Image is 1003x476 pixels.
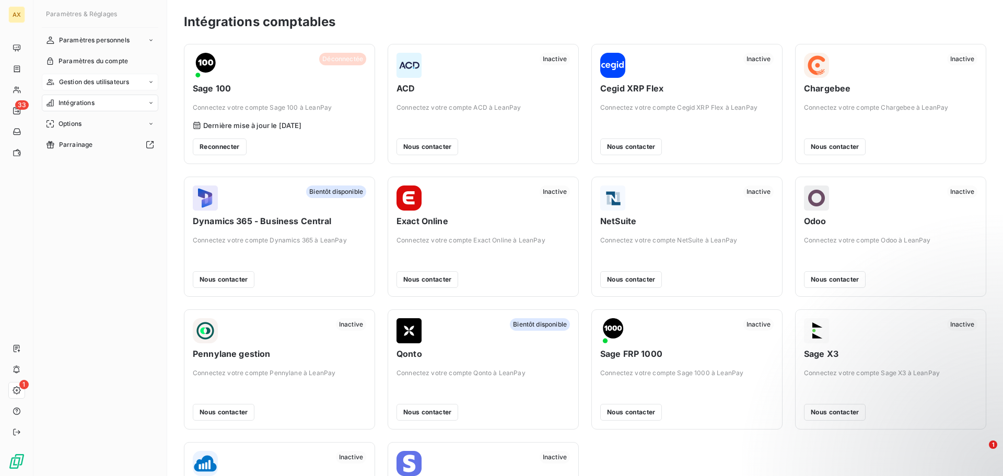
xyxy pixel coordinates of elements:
[193,138,247,155] button: Reconnecter
[59,56,128,66] span: Paramètres du compte
[967,440,993,466] iframe: Intercom live chat
[193,368,366,378] span: Connectez votre compte Pennylane à LeanPay
[193,404,254,421] button: Nous contacter
[743,318,774,331] span: Inactive
[59,119,81,129] span: Options
[804,347,977,360] span: Sage X3
[600,53,625,78] img: Cegid XRP Flex logo
[396,53,422,78] img: ACD logo
[396,404,458,421] button: Nous contacter
[8,6,25,23] div: AX
[42,136,158,153] a: Parrainage
[804,103,977,112] span: Connectez votre compte Chargebee à LeanPay
[510,318,570,331] span: Bientôt disponible
[42,53,158,69] a: Paramètres du compte
[193,185,218,211] img: Dynamics 365 - Business Central logo
[600,347,774,360] span: Sage FRP 1000
[600,138,662,155] button: Nous contacter
[336,318,366,331] span: Inactive
[804,53,829,78] img: Chargebee logo
[319,53,366,65] span: Déconnectée
[396,451,422,476] img: Stripe Billing logo
[804,185,829,211] img: Odoo logo
[600,236,774,245] span: Connectez votre compte NetSuite à LeanPay
[600,404,662,421] button: Nous contacter
[15,100,29,110] span: 33
[336,451,366,463] span: Inactive
[396,215,570,227] span: Exact Online
[804,82,977,95] span: Chargebee
[804,215,977,227] span: Odoo
[193,53,218,78] img: Sage 100 logo
[193,236,366,245] span: Connectez votre compte Dynamics 365 à LeanPay
[396,103,570,112] span: Connectez votre compte ACD à LeanPay
[600,318,625,343] img: Sage FRP 1000 logo
[306,185,366,198] span: Bientôt disponible
[203,121,302,130] span: Dernière mise à jour le [DATE]
[396,138,458,155] button: Nous contacter
[193,82,366,95] span: Sage 100
[600,82,774,95] span: Cegid XRP Flex
[804,368,977,378] span: Connectez votre compte Sage X3 à LeanPay
[396,236,570,245] span: Connectez votre compte Exact Online à LeanPay
[193,347,366,360] span: Pennylane gestion
[600,103,774,112] span: Connectez votre compte Cegid XRP Flex à LeanPay
[184,13,335,31] h3: Intégrations comptables
[600,215,774,227] span: NetSuite
[59,98,95,108] span: Intégrations
[396,271,458,288] button: Nous contacter
[59,77,130,87] span: Gestion des utilisateurs
[989,440,997,449] span: 1
[804,271,866,288] button: Nous contacter
[794,375,1003,448] iframe: Intercom notifications message
[193,451,218,476] img: Sellsy logo
[396,347,570,360] span: Qonto
[59,140,93,149] span: Parrainage
[193,318,218,343] img: Pennylane gestion logo
[19,380,29,389] span: 1
[396,82,570,95] span: ACD
[947,185,977,198] span: Inactive
[804,138,866,155] button: Nous contacter
[8,453,25,470] img: Logo LeanPay
[46,10,117,18] span: Paramètres & Réglages
[804,318,829,343] img: Sage X3 logo
[743,53,774,65] span: Inactive
[193,103,366,112] span: Connectez votre compte Sage 100 à LeanPay
[396,368,570,378] span: Connectez votre compte Qonto à LeanPay
[540,53,570,65] span: Inactive
[540,451,570,463] span: Inactive
[600,185,625,211] img: NetSuite logo
[947,53,977,65] span: Inactive
[600,271,662,288] button: Nous contacter
[396,185,422,211] img: Exact Online logo
[804,236,977,245] span: Connectez votre compte Odoo à LeanPay
[193,271,254,288] button: Nous contacter
[396,318,422,343] img: Qonto logo
[600,368,774,378] span: Connectez votre compte Sage 1000 à LeanPay
[947,318,977,331] span: Inactive
[193,215,366,227] span: Dynamics 365 - Business Central
[540,185,570,198] span: Inactive
[59,36,130,45] span: Paramètres personnels
[743,185,774,198] span: Inactive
